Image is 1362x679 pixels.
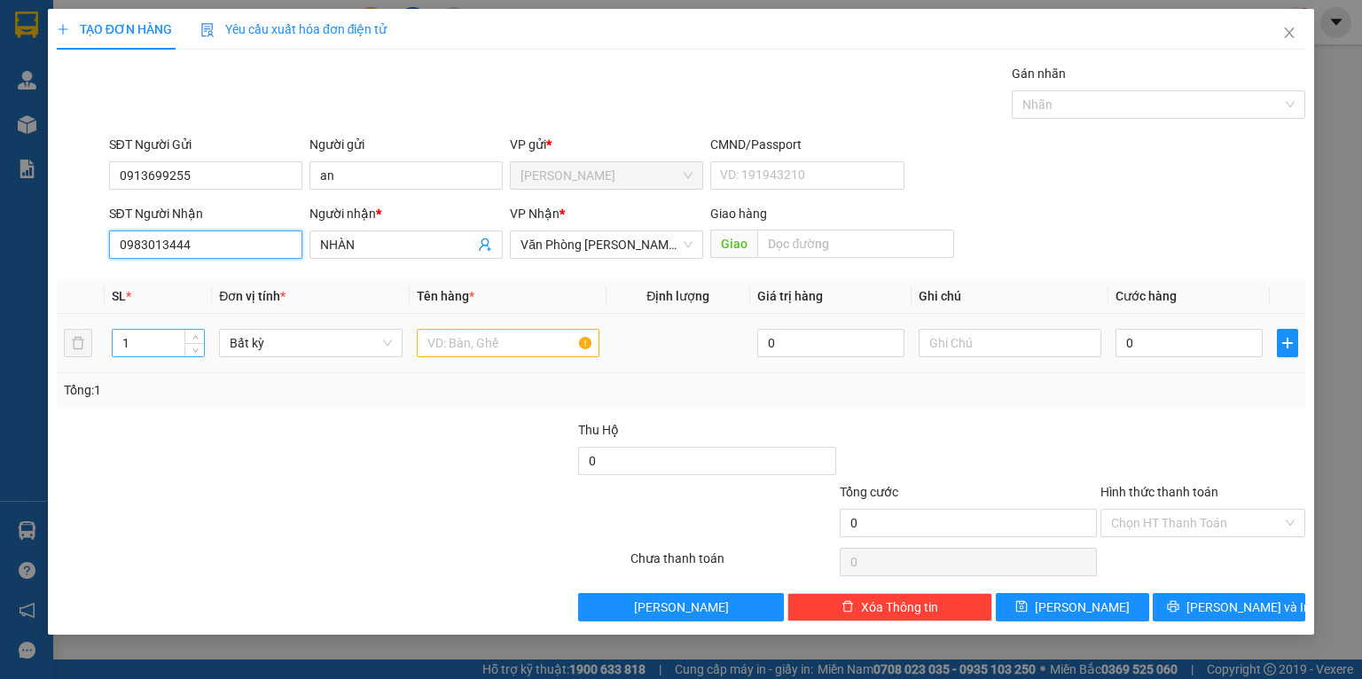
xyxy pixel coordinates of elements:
input: VD: Bàn, Ghế [417,329,599,357]
span: Cước hàng [1115,289,1177,303]
img: icon [200,23,215,37]
span: Văn Phòng Trần Phú (Mường Thanh) [521,231,693,258]
div: Chưa thanh toán [629,549,837,580]
span: close [1282,26,1296,40]
span: delete [841,600,854,614]
b: [PERSON_NAME] [22,114,100,198]
span: Increase Value [184,330,204,343]
span: up [190,332,200,343]
div: CMND/Passport [710,135,904,154]
b: [DOMAIN_NAME] [149,67,244,82]
span: printer [1167,600,1179,614]
li: (c) 2017 [149,84,244,106]
label: Hình thức thanh toán [1100,485,1218,499]
div: SĐT Người Nhận [109,204,302,223]
button: Close [1264,9,1314,59]
input: 0 [757,329,904,357]
button: save[PERSON_NAME] [996,593,1149,621]
div: VP gửi [510,135,703,154]
span: Yêu cầu xuất hóa đơn điện tử [200,22,387,36]
span: Xóa Thông tin [861,597,938,617]
button: [PERSON_NAME] [578,593,783,621]
span: user-add [478,238,492,252]
img: logo.jpg [22,22,111,111]
span: [PERSON_NAME] [1035,597,1130,617]
span: Định lượng [646,289,709,303]
span: VP Nhận [510,207,560,221]
span: Bất kỳ [230,330,391,356]
div: Người nhận [309,204,503,223]
span: Giá trị hàng [757,289,823,303]
div: SĐT Người Gửi [109,135,302,154]
span: Tên hàng [417,289,474,303]
span: Giao hàng [710,207,767,221]
span: [PERSON_NAME] và In [1186,597,1311,617]
button: deleteXóa Thông tin [787,593,992,621]
div: Tổng: 1 [64,380,527,400]
span: Thu Hộ [578,423,619,437]
input: Dọc đường [757,230,954,258]
span: Tổng cước [840,485,898,499]
input: Ghi Chú [919,329,1101,357]
img: logo.jpg [192,22,235,65]
span: plus [1278,336,1297,350]
span: Decrease Value [184,343,204,356]
span: Đơn vị tính [219,289,286,303]
th: Ghi chú [912,279,1108,314]
button: delete [64,329,92,357]
span: SL [112,289,126,303]
span: [PERSON_NAME] [634,597,729,617]
button: printer[PERSON_NAME] và In [1153,593,1306,621]
span: Phạm Ngũ Lão [521,162,693,189]
b: BIÊN NHẬN GỬI HÀNG [114,26,170,140]
span: plus [57,23,69,35]
button: plus [1277,329,1298,357]
span: TẠO ĐƠN HÀNG [57,22,172,36]
span: Giao [710,230,757,258]
span: save [1015,600,1028,614]
label: Gán nhãn [1012,66,1066,81]
span: down [190,345,200,355]
div: Người gửi [309,135,503,154]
